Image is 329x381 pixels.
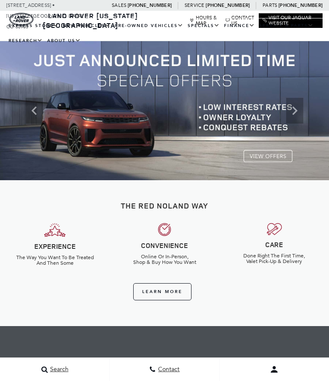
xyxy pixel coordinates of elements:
[61,18,113,33] a: New Vehicles
[6,255,103,266] h6: The Way You Want To Be Treated And Then Some
[113,18,185,33] a: Pre-Owned Vehicles
[265,240,283,249] strong: CARE
[48,366,69,373] span: Search
[263,15,319,26] a: Visit Our Jaguar Website
[6,18,61,33] a: EXPRESS STORE
[226,253,323,264] h6: Done Right The First Time, Valet Pick-Up & Delivery
[6,33,45,48] a: Research
[133,283,191,300] a: Learn More
[6,18,323,48] nav: Main Navigation
[116,254,213,265] h6: Online Or In-Person, Shop & Buy How You Want
[226,15,255,26] a: Contact Us
[141,241,188,250] strong: CONVENIENCE
[9,13,33,26] a: land-rover
[6,3,84,30] a: [STREET_ADDRESS] • [US_STATE][GEOGRAPHIC_DATA], CO 80905
[185,18,222,33] a: Specials
[156,366,179,373] span: Contact
[128,2,172,9] a: [PHONE_NUMBER]
[6,202,323,210] h2: The Red Noland Way
[190,15,221,26] a: Hours & Map
[45,33,83,48] a: About Us
[222,18,257,33] a: Finance
[9,13,33,26] img: Land Rover
[43,11,138,30] a: Land Rover [US_STATE][GEOGRAPHIC_DATA]
[257,18,316,33] a: Service & Parts
[206,2,250,9] a: [PHONE_NUMBER]
[220,359,329,380] button: user-profile-menu
[34,242,76,251] strong: EXPERIENCE
[278,2,323,9] a: [PHONE_NUMBER]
